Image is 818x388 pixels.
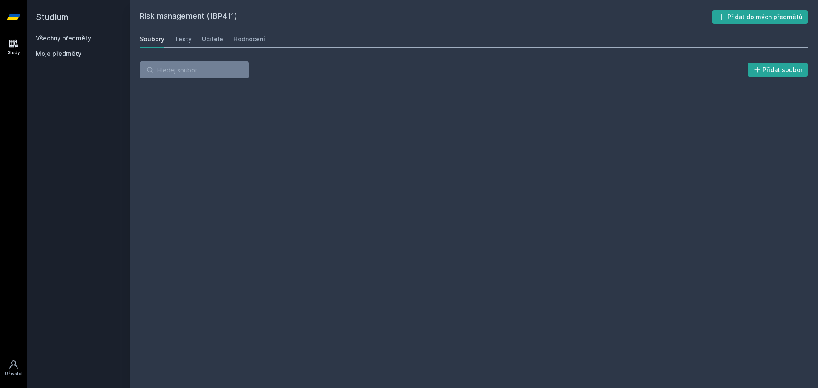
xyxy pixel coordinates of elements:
[202,35,223,43] div: Učitelé
[712,10,808,24] button: Přidat do mých předmětů
[36,49,81,58] span: Moje předměty
[36,34,91,42] a: Všechny předměty
[233,35,265,43] div: Hodnocení
[175,35,192,43] div: Testy
[175,31,192,48] a: Testy
[2,34,26,60] a: Study
[748,63,808,77] button: Přidat soubor
[8,49,20,56] div: Study
[5,371,23,377] div: Uživatel
[140,31,164,48] a: Soubory
[2,355,26,381] a: Uživatel
[202,31,223,48] a: Učitelé
[140,35,164,43] div: Soubory
[140,10,712,24] h2: Risk management (1BP411)
[233,31,265,48] a: Hodnocení
[140,61,249,78] input: Hledej soubor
